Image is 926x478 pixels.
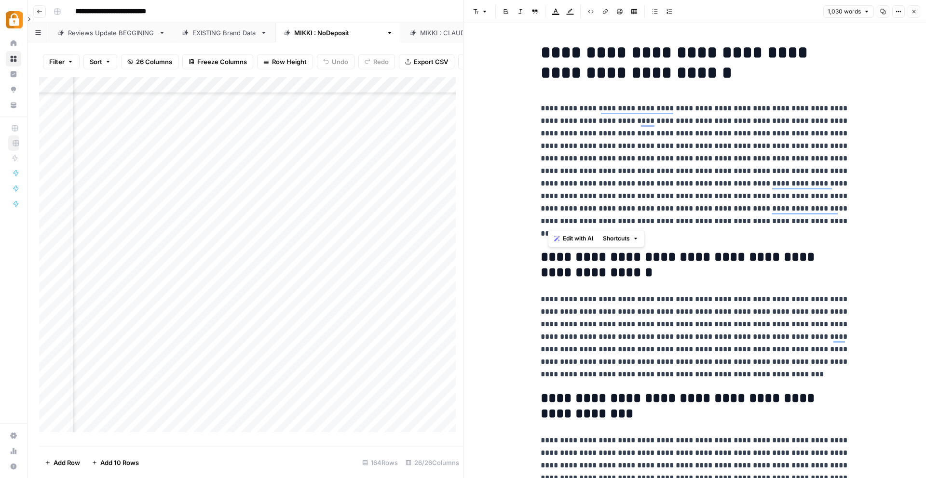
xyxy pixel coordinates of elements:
div: 26/26 Columns [402,455,463,470]
span: 26 Columns [136,57,172,66]
button: Sort [83,54,117,69]
button: 1,030 words [823,5,874,18]
a: Reviews Update BEGGINING [49,23,174,42]
a: [PERSON_NAME] : NoDeposit [275,23,401,42]
button: Workspace: Adzz [6,8,21,32]
span: Redo [373,57,389,66]
span: Edit with AI [563,234,593,243]
button: Shortcuts [599,232,642,245]
div: Reviews Update BEGGINING [68,28,155,38]
span: Undo [332,57,348,66]
div: [PERSON_NAME] : NoDeposit [294,28,382,38]
a: Usage [6,443,21,459]
button: Help + Support [6,459,21,474]
span: Filter [49,57,65,66]
button: Filter [43,54,80,69]
button: Freeze Columns [182,54,253,69]
button: Export CSV [399,54,454,69]
a: Opportunities [6,82,21,97]
a: Your Data [6,97,21,113]
button: Add Row [39,455,86,470]
img: Adzz Logo [6,11,23,28]
span: Sort [90,57,102,66]
button: Edit with AI [550,232,597,245]
div: [PERSON_NAME] : [PERSON_NAME] [420,28,528,38]
a: EXISTING Brand Data [174,23,275,42]
div: EXISTING Brand Data [192,28,257,38]
span: Add Row [54,458,80,467]
button: Row Height [257,54,313,69]
a: Browse [6,51,21,66]
button: 26 Columns [121,54,178,69]
span: 1,030 words [828,7,861,16]
span: Export CSV [414,57,448,66]
a: Home [6,36,21,51]
span: Shortcuts [603,234,630,243]
button: Redo [358,54,395,69]
button: Add 10 Rows [86,455,145,470]
span: Add 10 Rows [100,458,139,467]
span: Row Height [272,57,307,66]
button: Undo [317,54,354,69]
a: [PERSON_NAME] : [PERSON_NAME] [401,23,547,42]
a: Settings [6,428,21,443]
span: Freeze Columns [197,57,247,66]
div: 164 Rows [358,455,402,470]
a: Insights [6,66,21,82]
